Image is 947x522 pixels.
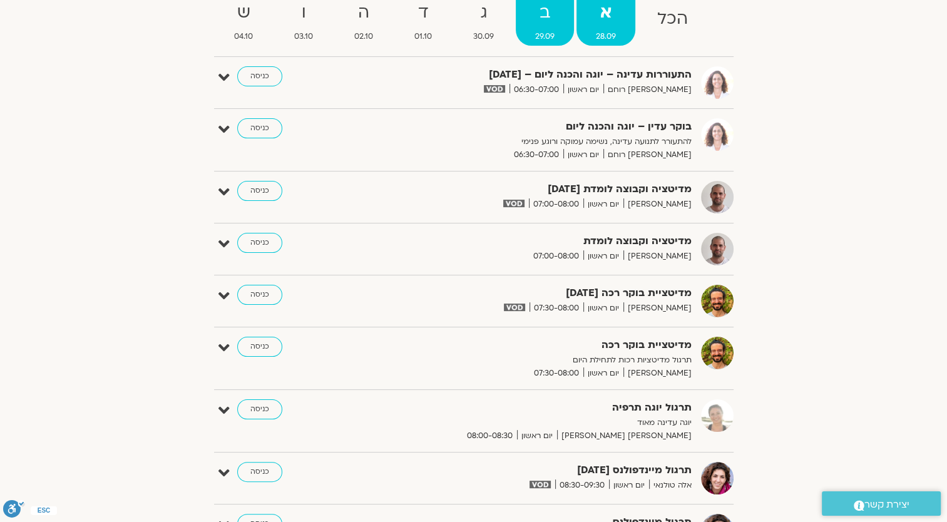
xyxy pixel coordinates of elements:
[529,250,583,263] span: 07:00-08:00
[385,66,692,83] strong: התעוררות עדינה – יוגה והכנה ליום – [DATE]
[385,181,692,198] strong: מדיטציה וקבוצה לומדת [DATE]
[516,30,574,43] span: 29.09
[864,496,909,513] span: יצירת קשר
[530,302,583,315] span: 07:30-08:00
[237,337,282,357] a: כניסה
[603,148,692,161] span: [PERSON_NAME] רוחם
[237,118,282,138] a: כניסה
[385,337,692,354] strong: מדיטציית בוקר רכה
[484,85,504,93] img: vodicon
[509,83,563,96] span: 06:30-07:00
[576,30,635,43] span: 28.09
[609,479,649,492] span: יום ראשון
[623,302,692,315] span: [PERSON_NAME]
[385,399,692,416] strong: תרגול יוגה תרפיה
[503,200,524,207] img: vodicon
[509,148,563,161] span: 06:30-07:00
[623,198,692,211] span: [PERSON_NAME]
[237,233,282,253] a: כניסה
[385,118,692,135] strong: בוקר עדין – יוגה והכנה ליום
[623,367,692,380] span: [PERSON_NAME]
[237,462,282,482] a: כניסה
[463,429,517,443] span: 08:00-08:30
[603,83,692,96] span: [PERSON_NAME] רוחם
[649,479,692,492] span: אלה טולנאי
[563,83,603,96] span: יום ראשון
[215,30,273,43] span: 04.10
[275,30,332,43] span: 03.10
[583,302,623,315] span: יום ראשון
[385,135,692,148] p: להתעורר לתנועה עדינה, נשימה עמוקה ורוגע פנימי
[583,198,623,211] span: יום ראשון
[557,429,692,443] span: [PERSON_NAME] [PERSON_NAME]
[529,198,583,211] span: 07:00-08:00
[555,479,609,492] span: 08:30-09:30
[237,285,282,305] a: כניסה
[517,429,557,443] span: יום ראשון
[623,250,692,263] span: [PERSON_NAME]
[638,5,707,33] strong: הכל
[385,462,692,479] strong: תרגול מיינדפולנס [DATE]
[385,233,692,250] strong: מדיטציה וקבוצה לומדת
[237,399,282,419] a: כניסה
[237,66,282,86] a: כניסה
[454,30,513,43] span: 30.09
[237,181,282,201] a: כניסה
[530,481,550,488] img: vodicon
[583,367,623,380] span: יום ראשון
[395,30,451,43] span: 01.10
[385,285,692,302] strong: מדיטציית בוקר רכה [DATE]
[385,354,692,367] p: תרגול מדיטציות רכות לתחילת היום
[385,416,692,429] p: יוגה עדינה מאוד
[822,491,941,516] a: יצירת קשר
[563,148,603,161] span: יום ראשון
[583,250,623,263] span: יום ראשון
[504,304,525,311] img: vodicon
[530,367,583,380] span: 07:30-08:00
[335,30,392,43] span: 02.10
